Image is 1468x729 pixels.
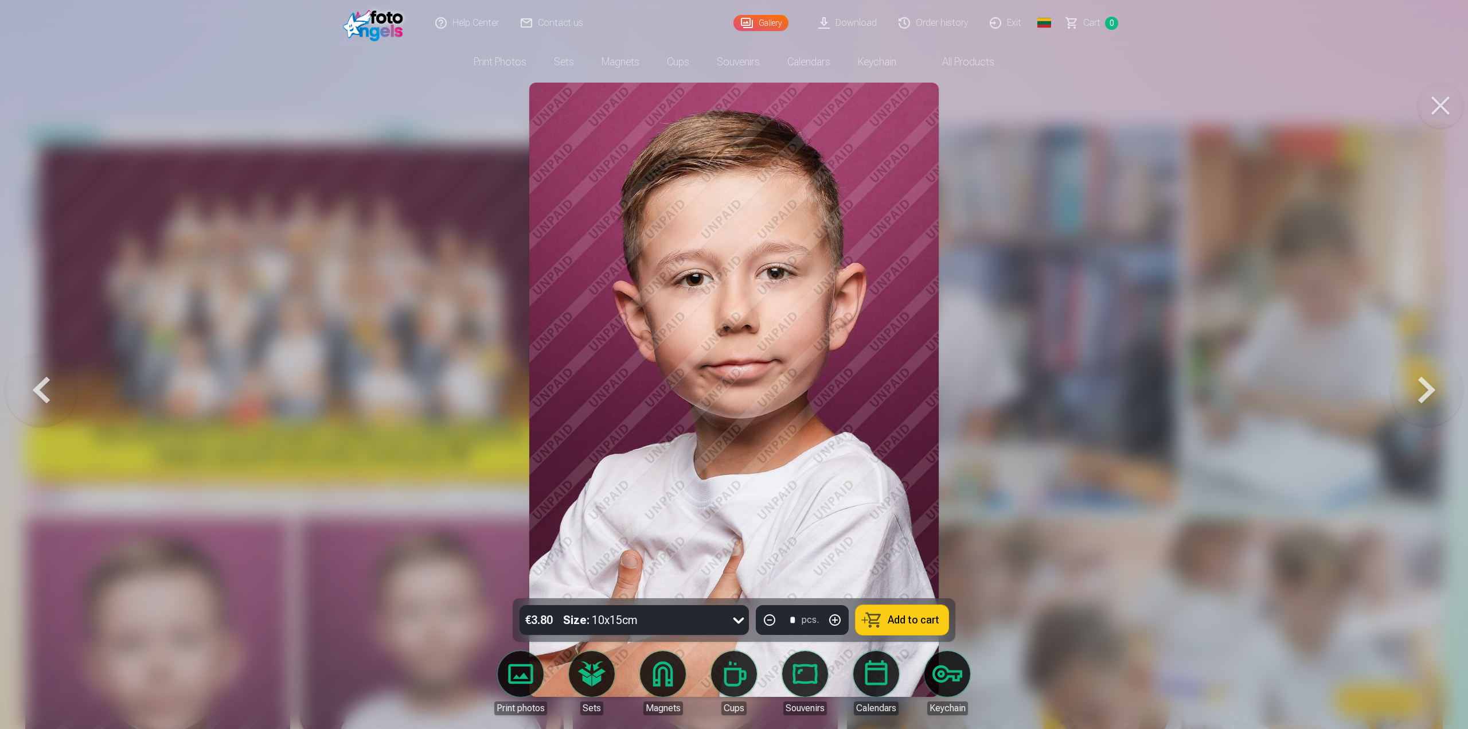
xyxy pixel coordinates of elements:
[460,46,540,78] a: Print photos
[631,651,695,715] a: Magnets
[489,651,553,715] a: Print photos
[1110,18,1114,28] font: 0
[497,703,545,714] font: Print photos
[759,18,782,28] font: Gallery
[733,15,788,31] a: Gallery
[835,17,877,28] font: Download
[667,56,689,68] font: Cups
[602,56,639,68] font: Magnets
[343,5,409,41] img: /fa2
[563,613,587,627] font: Size
[653,46,703,78] a: Cups
[802,614,819,625] font: pcs.
[910,46,1008,78] a: All products
[1007,17,1021,28] font: Exit
[583,703,601,714] font: Sets
[560,651,624,715] a: Sets
[540,46,588,78] a: Sets
[930,703,966,714] font: Keychain
[554,56,574,68] font: Sets
[717,56,760,68] font: Souvenirs
[858,56,896,68] font: Keychain
[592,613,638,627] font: 10x15cm
[888,614,939,626] font: Add to cart
[786,703,825,714] font: Souvenirs
[474,56,526,68] font: Print photos
[702,651,766,715] a: Cups
[916,17,968,28] font: Order history
[773,651,837,715] a: Souvenirs
[844,651,908,715] a: Calendars
[588,46,653,78] a: Magnets
[1083,17,1100,28] font: Cart
[774,46,844,78] a: Calendars
[525,613,553,627] font: €3.80
[724,703,744,714] font: Cups
[538,17,583,28] font: Contact us
[856,703,896,714] font: Calendars
[942,56,994,68] font: All products
[587,613,589,627] font: :
[452,17,499,28] font: Help Center
[703,46,774,78] a: Souvenirs
[646,703,681,714] font: Magnets
[787,56,830,68] font: Calendars
[844,46,910,78] a: Keychain
[915,651,979,715] a: Keychain
[856,605,948,635] button: Add to cart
